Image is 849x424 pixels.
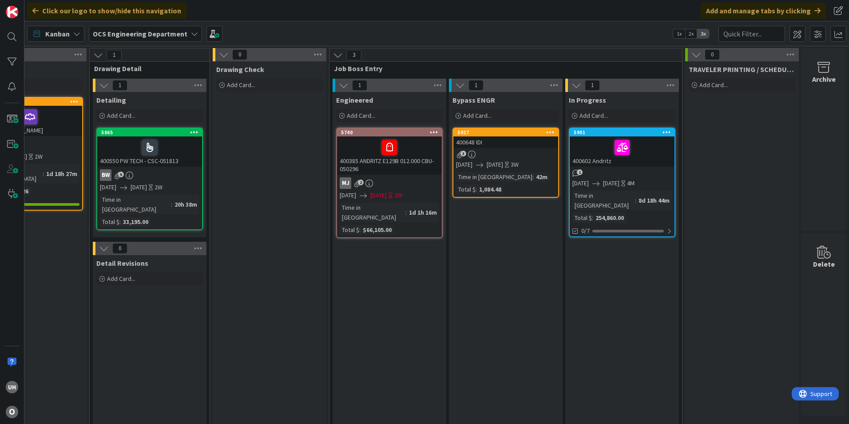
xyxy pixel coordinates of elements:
[718,26,785,42] input: Quick Filter...
[97,136,202,167] div: 400550 PW TECH - CSC-051813
[119,217,121,227] span: :
[511,160,519,169] div: 3W
[107,112,135,120] span: Add Card...
[337,177,442,189] div: MJ
[27,3,186,19] div: Click our logo to show/hide this navigation
[100,195,171,214] div: Time in [GEOGRAPHIC_DATA]
[452,96,495,104] span: Bypass ENGR
[468,80,484,91] span: 1
[460,151,466,156] span: 3
[100,169,111,181] div: BW
[570,136,674,167] div: 400602 Andritz
[93,29,187,38] b: OCS Engineering Department
[340,177,351,189] div: MJ
[107,50,122,60] span: 1
[94,64,198,73] span: Drawing Detail
[463,112,492,120] span: Add Card...
[705,49,720,60] span: 0
[112,80,127,91] span: 1
[155,183,163,192] div: 2W
[569,128,675,237] a: 5901400602 Andritz[DATE][DATE]4MTime in [GEOGRAPHIC_DATA]:8d 18h 44mTotal $:254,860.000/7
[35,152,43,161] div: 2W
[358,180,364,185] span: 2
[336,96,373,104] span: Engineered
[697,29,709,38] span: 3x
[97,128,202,167] div: 5865400550 PW TECH - CSC-051813
[572,179,589,188] span: [DATE]
[45,28,70,39] span: Kanban
[532,172,534,182] span: :
[359,225,361,235] span: :
[457,129,558,136] div: 5927
[96,128,203,230] a: 5865400550 PW TECH - CSC-051813BW[DATE][DATE]2WTime in [GEOGRAPHIC_DATA]:20h 38mTotal $:33,195.00
[172,200,199,209] div: 20h 38m
[334,64,671,73] span: Job Boss Entry
[101,129,202,136] div: 5865
[453,128,558,136] div: 5927
[577,169,583,175] span: 1
[118,172,124,177] span: 5
[673,29,685,38] span: 1x
[456,184,476,194] div: Total $
[361,225,394,235] div: $66,105.00
[592,213,593,223] span: :
[477,184,504,194] div: 1,084.48
[337,128,442,136] div: 5740
[456,172,532,182] div: Time in [GEOGRAPHIC_DATA]
[453,136,558,148] div: 400648 IDI
[19,1,40,12] span: Support
[585,80,600,91] span: 1
[701,3,826,19] div: Add and manage tabs by clicking
[112,243,127,254] span: 0
[603,179,619,188] span: [DATE]
[685,29,697,38] span: 2x
[43,169,44,179] span: :
[97,128,202,136] div: 5865
[6,6,18,18] img: Visit kanbanzone.com
[636,196,672,205] div: 8d 18h 44m
[453,128,558,148] div: 5927400648 IDI
[44,169,79,179] div: 1d 18h 27m
[341,129,442,136] div: 5740
[570,128,674,167] div: 5901400602 Andritz
[347,112,375,120] span: Add Card...
[581,226,590,236] span: 0/7
[569,96,606,104] span: In Progress
[6,381,18,393] div: uh
[216,65,264,74] span: Drawing Check
[689,65,795,74] span: TRAVELER PRINTING / SCHEDULING
[97,169,202,181] div: BW
[107,275,135,283] span: Add Card...
[121,217,151,227] div: 33,195.00
[574,129,674,136] div: 5901
[394,191,402,200] div: 2W
[456,160,472,169] span: [DATE]
[405,208,407,217] span: :
[336,128,443,238] a: 5740400385 ANDRITZ E129B 012.000 CBU- 050296MJ[DATE][DATE]2WTime in [GEOGRAPHIC_DATA]:1d 1h 16mTo...
[346,50,361,60] span: 3
[487,160,503,169] span: [DATE]
[570,128,674,136] div: 5901
[452,128,559,198] a: 5927400648 IDI[DATE][DATE]3WTime in [GEOGRAPHIC_DATA]:42mTotal $:1,084.48
[227,81,255,89] span: Add Card...
[593,213,626,223] div: 254,860.00
[352,80,367,91] span: 1
[100,217,119,227] div: Total $
[340,203,405,222] div: Time in [GEOGRAPHIC_DATA]
[572,191,635,210] div: Time in [GEOGRAPHIC_DATA]
[232,49,247,60] span: 0
[572,213,592,223] div: Total $
[340,225,359,235] div: Total $
[340,191,356,200] span: [DATE]
[96,96,126,104] span: Detailing
[407,208,439,217] div: 1d 1h 16m
[171,200,172,209] span: :
[337,128,442,175] div: 5740400385 ANDRITZ E129B 012.000 CBU- 050296
[534,172,550,182] div: 42m
[813,259,835,269] div: Delete
[370,191,387,200] span: [DATE]
[579,112,608,120] span: Add Card...
[812,74,836,84] div: Archive
[476,184,477,194] span: :
[6,406,18,418] div: O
